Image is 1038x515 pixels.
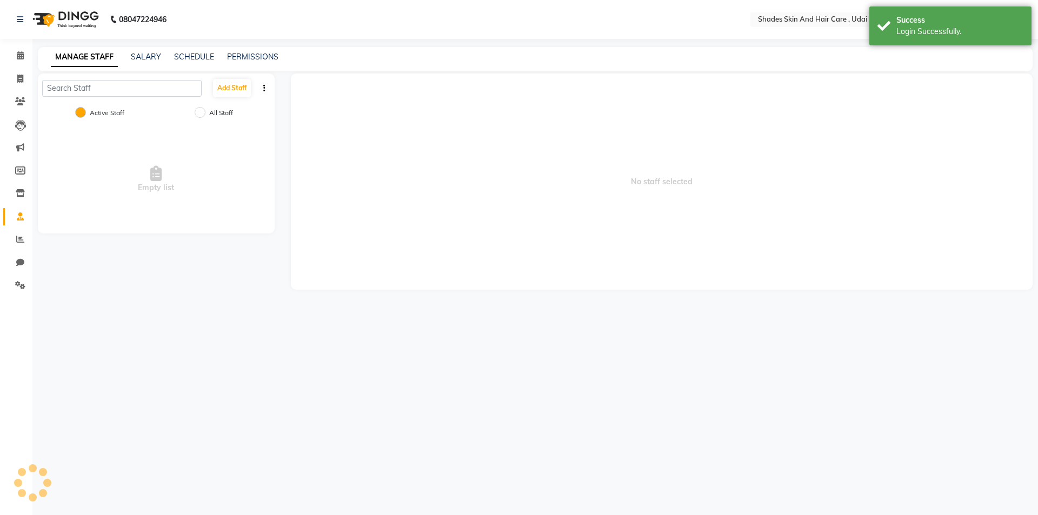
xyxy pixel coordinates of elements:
[213,79,251,97] button: Add Staff
[42,80,202,97] input: Search Staff
[28,4,102,35] img: logo
[896,26,1023,37] div: Login Successfully.
[174,52,214,62] a: SCHEDULE
[90,108,124,118] label: Active Staff
[38,125,275,233] div: Empty list
[896,15,1023,26] div: Success
[209,108,233,118] label: All Staff
[227,52,278,62] a: PERMISSIONS
[131,52,161,62] a: SALARY
[119,4,167,35] b: 08047224946
[291,73,1033,290] span: No staff selected
[51,48,118,67] a: MANAGE STAFF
